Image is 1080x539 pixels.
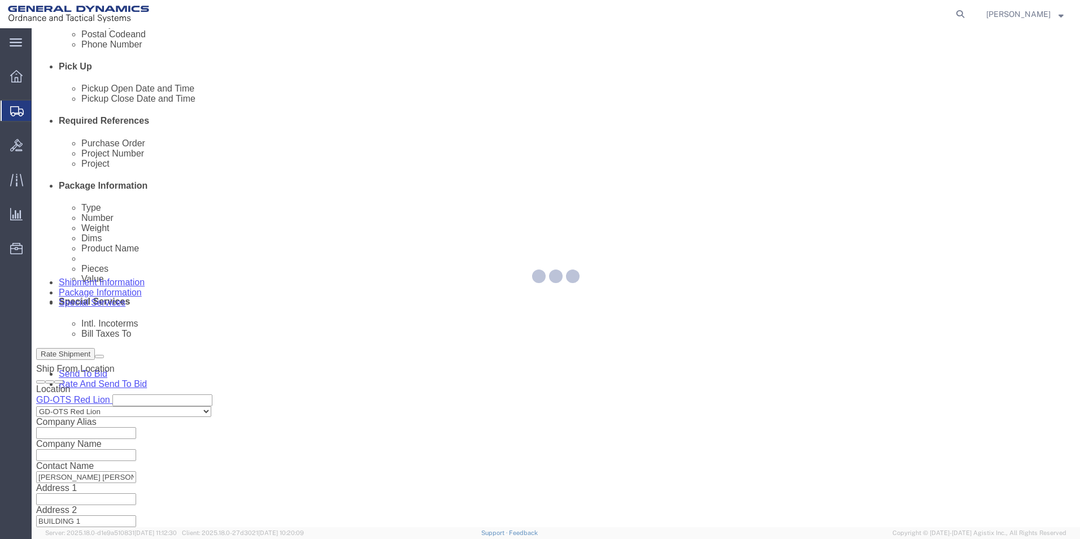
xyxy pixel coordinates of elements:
[45,529,177,536] span: Server: 2025.18.0-d1e9a510831
[481,529,509,536] a: Support
[258,529,304,536] span: [DATE] 10:20:09
[986,7,1064,21] button: [PERSON_NAME]
[986,8,1051,20] span: Brenda Pagan
[134,529,177,536] span: [DATE] 11:12:30
[8,6,149,23] img: logo
[892,528,1066,538] span: Copyright © [DATE]-[DATE] Agistix Inc., All Rights Reserved
[509,529,538,536] a: Feedback
[182,529,304,536] span: Client: 2025.18.0-27d3021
